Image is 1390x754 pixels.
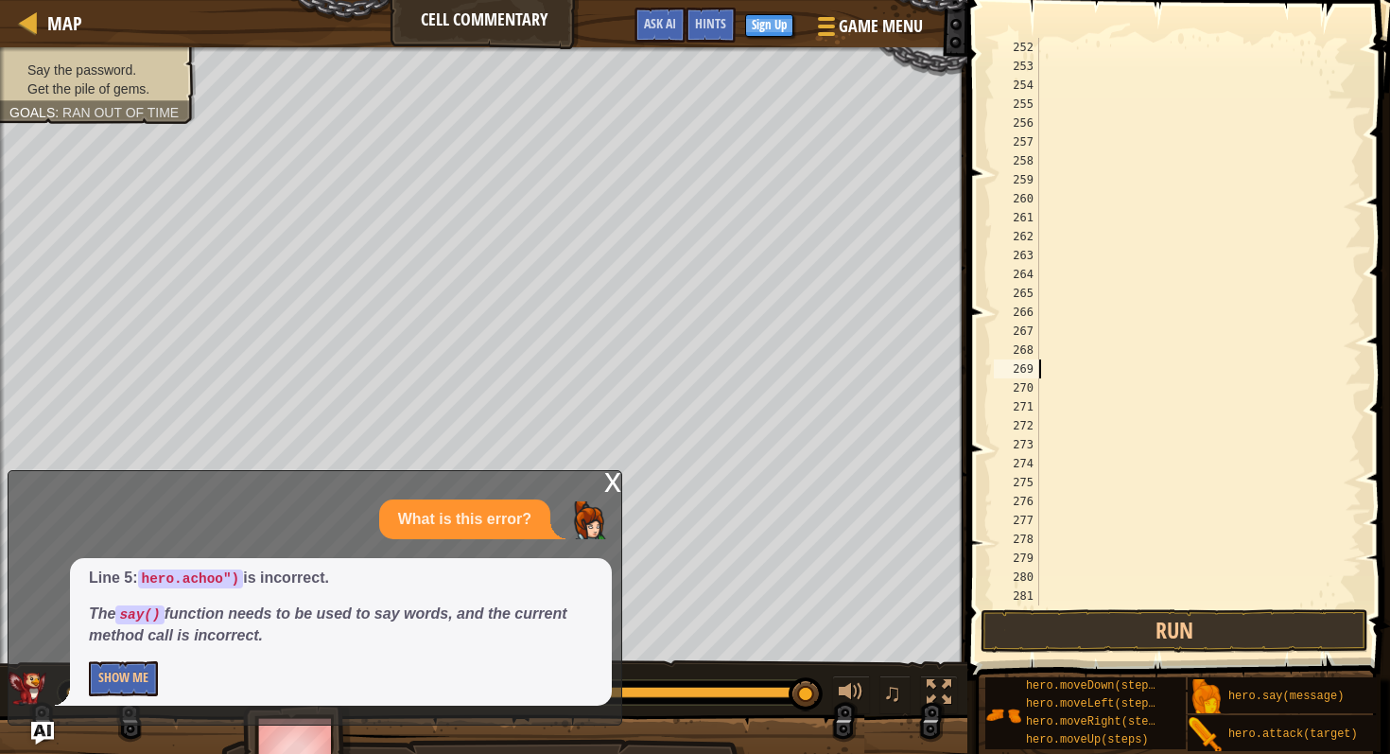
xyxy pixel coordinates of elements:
[27,62,136,78] span: Say the password.
[994,549,1039,568] div: 279
[138,570,244,588] code: hero.achoo")
[994,568,1039,587] div: 280
[1228,690,1344,703] span: hero.say(message)
[920,675,958,714] button: Toggle fullscreen
[634,8,686,43] button: Ask AI
[62,105,179,120] span: Ran out of time
[9,105,55,120] span: Goals
[55,105,62,120] span: :
[604,471,621,490] div: x
[31,722,54,745] button: Ask AI
[9,61,182,79] li: Say the password.
[89,661,158,696] button: Show Me
[994,378,1039,397] div: 270
[994,511,1039,530] div: 277
[994,38,1039,57] div: 252
[994,95,1039,114] div: 255
[1026,679,1162,693] span: hero.moveDown(steps)
[1026,733,1149,746] span: hero.moveUp(steps)
[994,114,1039,132] div: 256
[994,57,1039,76] div: 253
[985,697,1021,733] img: portrait.png
[994,397,1039,416] div: 271
[398,509,531,531] p: What is this error?
[994,227,1039,246] div: 262
[994,132,1039,151] div: 257
[1228,728,1358,741] span: hero.attack(target)
[994,189,1039,208] div: 260
[9,672,46,706] img: AI
[115,605,164,624] code: say()
[994,322,1039,341] div: 267
[27,81,149,96] span: Get the pile of gems.
[994,435,1039,454] div: 273
[644,14,676,32] span: Ask AI
[994,587,1039,605] div: 281
[994,246,1039,265] div: 263
[832,675,870,714] button: Adjust volume
[745,14,793,37] button: Sign Up
[994,359,1039,378] div: 269
[695,14,726,32] span: Hints
[994,151,1039,170] div: 258
[994,265,1039,284] div: 264
[839,14,923,39] span: Game Menu
[994,170,1039,189] div: 259
[994,76,1039,95] div: 254
[994,492,1039,511] div: 276
[994,473,1039,492] div: 275
[47,10,82,36] span: Map
[38,10,82,36] a: Map
[994,341,1039,359] div: 268
[89,605,566,643] em: The function needs to be used to say words, and the current method call is incorrect.
[569,501,607,539] img: Player
[994,454,1039,473] div: 274
[994,530,1039,549] div: 278
[994,284,1039,303] div: 265
[89,568,593,589] p: Line 5: is incorrect.
[883,678,902,707] span: ♫
[879,675,912,714] button: ♫
[994,208,1039,227] div: 261
[1026,697,1162,710] span: hero.moveLeft(steps)
[994,416,1039,435] div: 272
[1188,679,1224,715] img: portrait.png
[1026,715,1169,728] span: hero.moveRight(steps)
[994,303,1039,322] div: 266
[1188,717,1224,753] img: portrait.png
[981,609,1368,653] button: Run
[803,8,934,52] button: Game Menu
[9,79,182,98] li: Get the pile of gems.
